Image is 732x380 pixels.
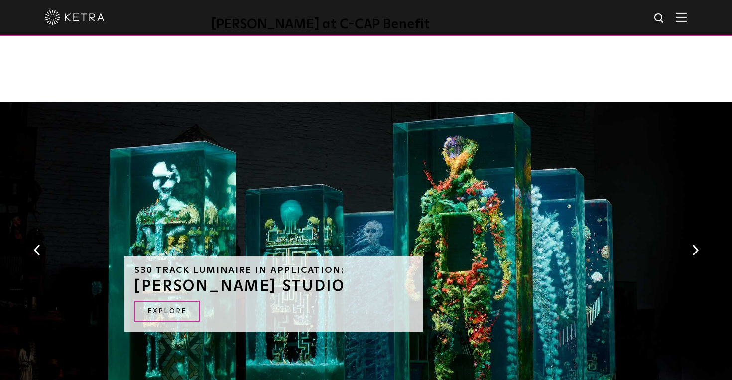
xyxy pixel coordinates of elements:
[676,12,687,22] img: Hamburger%20Nav.svg
[653,12,666,25] img: search icon
[45,10,105,25] img: ketra-logo-2019-white
[134,279,413,294] h3: [PERSON_NAME] STUDIO
[134,301,200,322] a: EXPLORE
[690,244,700,256] button: Next
[134,266,413,275] h6: S30 Track Luminaire in Application:
[32,244,42,256] button: Previous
